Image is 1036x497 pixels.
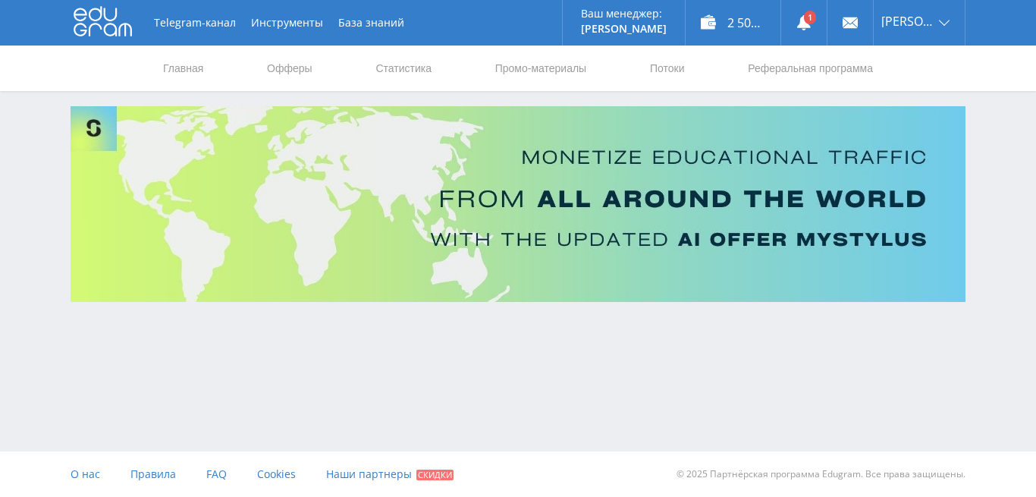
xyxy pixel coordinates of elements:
[162,46,205,91] a: Главная
[71,467,100,481] span: О нас
[71,451,100,497] a: О нас
[257,467,296,481] span: Cookies
[257,451,296,497] a: Cookies
[326,467,412,481] span: Наши партнеры
[494,46,588,91] a: Промо-материалы
[130,467,176,481] span: Правила
[526,451,965,497] div: © 2025 Партнёрская программа Edugram. Все права защищены.
[265,46,314,91] a: Офферы
[206,451,227,497] a: FAQ
[581,8,667,20] p: Ваш менеджер:
[374,46,433,91] a: Статистика
[71,106,965,302] img: Banner
[746,46,874,91] a: Реферальная программа
[130,451,176,497] a: Правила
[416,470,454,480] span: Скидки
[581,23,667,35] p: [PERSON_NAME]
[206,467,227,481] span: FAQ
[648,46,686,91] a: Потоки
[881,15,934,27] span: [PERSON_NAME]
[326,451,454,497] a: Наши партнеры Скидки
